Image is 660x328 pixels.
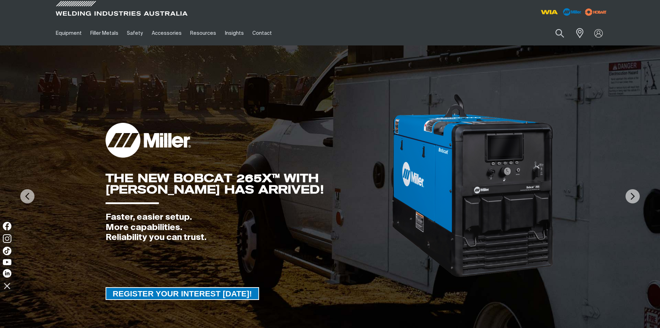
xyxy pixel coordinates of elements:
a: Equipment [52,21,86,45]
a: REGISTER YOUR INTEREST TODAY! [106,287,259,300]
div: THE NEW BOBCAT 265X™ WITH [PERSON_NAME] HAS ARRIVED! [106,173,391,195]
input: Product name or item number... [538,25,572,42]
nav: Main [52,21,469,45]
a: Safety [123,21,147,45]
a: Filler Metals [86,21,123,45]
img: miller [583,7,609,17]
div: Faster, easier setup. More capabilities. Reliability you can trust. [106,212,391,243]
img: YouTube [3,259,11,265]
button: Search products [548,25,572,42]
img: TikTok [3,247,11,255]
img: Facebook [3,222,11,230]
img: Instagram [3,234,11,243]
img: hide socials [1,280,13,292]
a: Insights [220,21,248,45]
img: LinkedIn [3,269,11,278]
a: Contact [248,21,276,45]
img: NextArrow [626,189,640,203]
span: REGISTER YOUR INTEREST [DATE]! [106,287,258,300]
a: Resources [186,21,220,45]
a: Accessories [147,21,186,45]
img: PrevArrow [20,189,34,203]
